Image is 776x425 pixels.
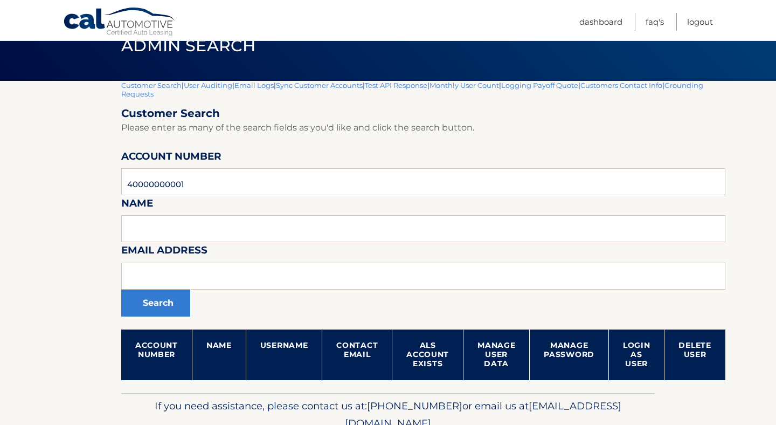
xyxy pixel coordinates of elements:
[121,120,725,135] p: Please enter as many of the search fields as you'd like and click the search button.
[276,81,363,90] a: Sync Customer Accounts
[579,13,622,31] a: Dashboard
[580,81,662,90] a: Customers Contact Info
[121,195,153,215] label: Name
[121,36,255,56] span: Admin Search
[121,81,703,98] a: Grounding Requests
[367,400,462,412] span: [PHONE_NUMBER]
[365,81,427,90] a: Test API Response
[322,330,392,380] th: Contact Email
[664,330,725,380] th: Delete User
[463,330,530,380] th: Manage User Data
[192,330,246,380] th: Name
[184,81,232,90] a: User Auditing
[121,148,221,168] label: Account Number
[121,81,725,393] div: | | | | | | | |
[63,7,176,38] a: Cal Automotive
[246,330,322,380] th: Username
[121,290,190,317] button: Search
[646,13,664,31] a: FAQ's
[429,81,499,90] a: Monthly User Count
[608,330,664,380] th: Login as User
[501,81,578,90] a: Logging Payoff Quote
[121,330,192,380] th: Account Number
[121,242,207,262] label: Email Address
[530,330,609,380] th: Manage Password
[121,81,182,90] a: Customer Search
[121,107,725,120] h2: Customer Search
[687,13,713,31] a: Logout
[234,81,274,90] a: Email Logs
[392,330,463,380] th: ALS Account Exists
